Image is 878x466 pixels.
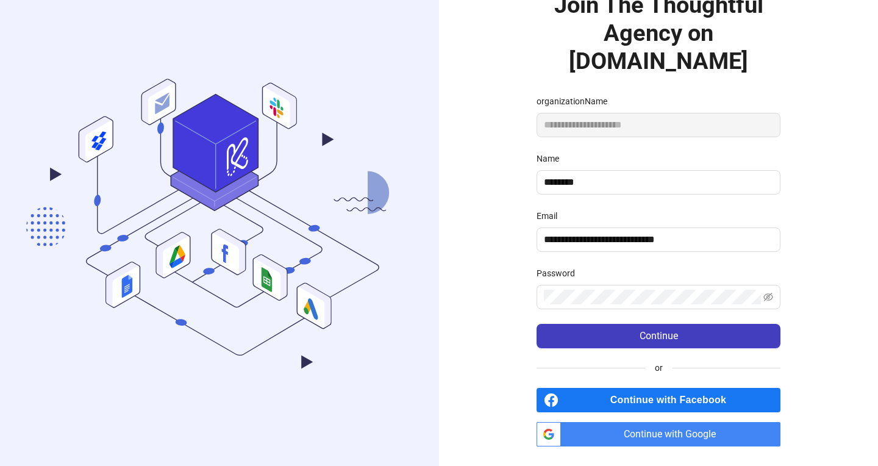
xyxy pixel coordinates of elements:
input: Email [544,232,771,247]
label: organizationName [537,95,615,108]
span: eye-invisible [763,292,773,302]
button: Continue [537,324,780,348]
a: Continue with Google [537,422,780,446]
input: Name [544,175,771,190]
span: Continue [640,331,678,342]
input: organizationName [537,113,780,137]
a: Continue with Facebook [537,388,780,412]
label: Password [537,267,583,280]
span: Continue with Facebook [563,388,780,412]
label: Email [537,209,565,223]
span: Continue with Google [566,422,780,446]
label: Name [537,152,567,165]
span: or [645,361,673,375]
input: Password [544,290,761,304]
